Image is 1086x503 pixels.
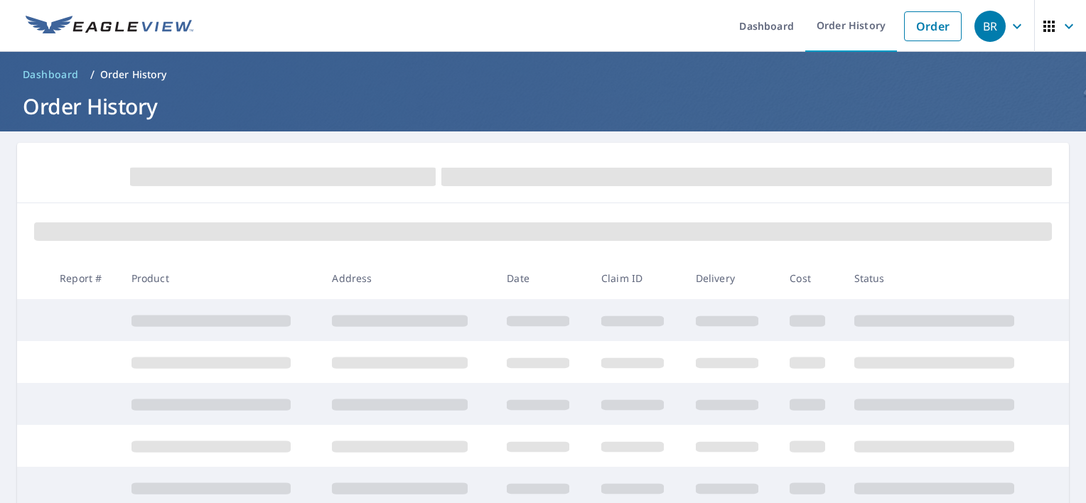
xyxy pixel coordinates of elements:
li: / [90,66,95,83]
th: Report # [48,257,120,299]
a: Dashboard [17,63,85,86]
a: Order [904,11,962,41]
th: Address [321,257,495,299]
span: Dashboard [23,67,79,82]
img: EV Logo [26,16,193,37]
th: Cost [778,257,842,299]
th: Claim ID [590,257,684,299]
th: Status [843,257,1044,299]
p: Order History [100,67,167,82]
th: Product [120,257,321,299]
th: Date [495,257,590,299]
nav: breadcrumb [17,63,1069,86]
div: BR [974,11,1006,42]
h1: Order History [17,92,1069,121]
th: Delivery [684,257,779,299]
